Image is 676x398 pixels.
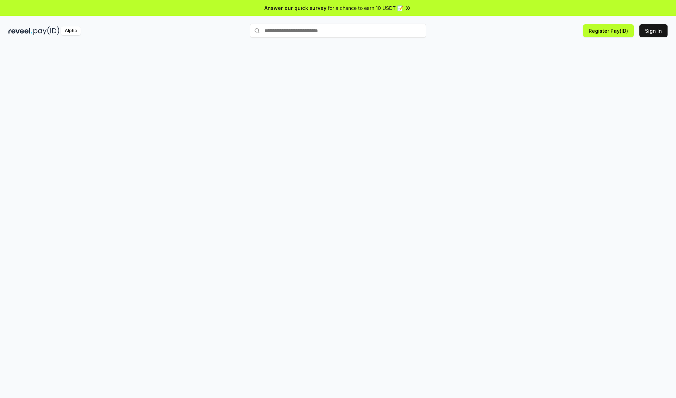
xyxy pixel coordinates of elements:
span: Answer our quick survey [264,4,326,12]
img: pay_id [33,26,60,35]
div: Alpha [61,26,81,35]
span: for a chance to earn 10 USDT 📝 [328,4,403,12]
button: Sign In [639,24,668,37]
button: Register Pay(ID) [583,24,634,37]
img: reveel_dark [8,26,32,35]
